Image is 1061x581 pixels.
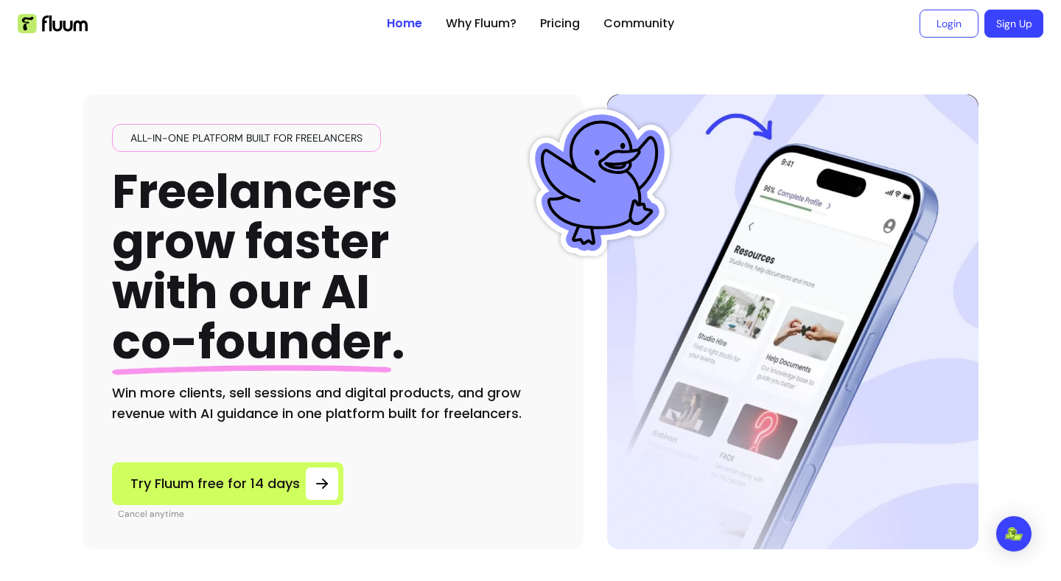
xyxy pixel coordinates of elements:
h2: Win more clients, sell sessions and digital products, and grow revenue with AI guidance in one pl... [112,383,554,424]
img: Fluum Duck sticker [526,109,673,257]
p: Cancel anytime [118,508,343,520]
img: Hero [607,94,978,549]
a: Why Fluum? [446,15,517,32]
a: Pricing [540,15,580,32]
span: All-in-one platform built for freelancers [125,131,368,145]
div: Open Intercom Messenger [996,516,1032,552]
a: Sign Up [984,10,1043,38]
img: Fluum Logo [18,14,88,33]
span: co-founder [112,309,391,375]
a: Community [603,15,674,32]
a: Login [920,10,978,38]
a: Home [387,15,422,32]
span: Try Fluum free for 14 days [130,473,300,494]
a: Try Fluum free for 14 days [112,462,343,505]
h1: Freelancers grow faster with our AI . [112,167,405,368]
